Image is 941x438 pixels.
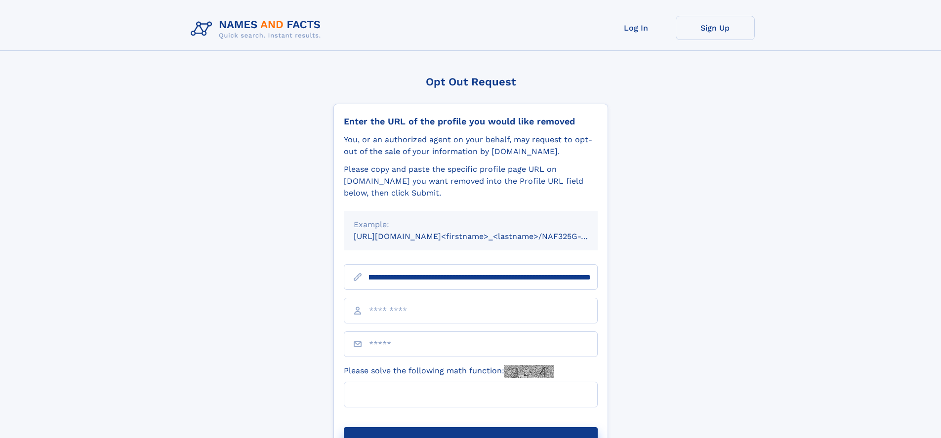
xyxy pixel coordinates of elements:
[597,16,676,40] a: Log In
[344,134,598,158] div: You, or an authorized agent on your behalf, may request to opt-out of the sale of your informatio...
[344,116,598,127] div: Enter the URL of the profile you would like removed
[344,163,598,199] div: Please copy and paste the specific profile page URL on [DOMAIN_NAME] you want removed into the Pr...
[676,16,755,40] a: Sign Up
[333,76,608,88] div: Opt Out Request
[354,219,588,231] div: Example:
[344,365,554,378] label: Please solve the following math function:
[187,16,329,42] img: Logo Names and Facts
[354,232,616,241] small: [URL][DOMAIN_NAME]<firstname>_<lastname>/NAF325G-xxxxxxxx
